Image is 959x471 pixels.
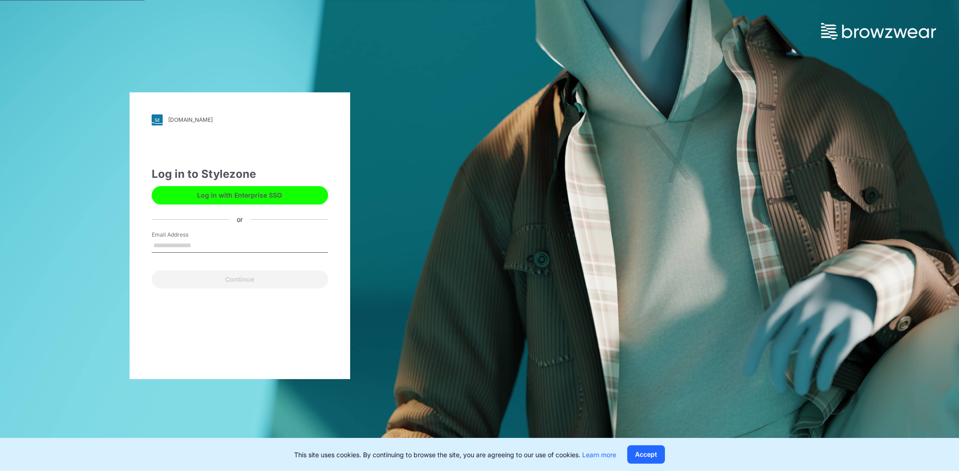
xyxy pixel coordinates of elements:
[152,114,163,125] img: svg+xml;base64,PHN2ZyB3aWR0aD0iMjgiIGhlaWdodD0iMjgiIHZpZXdCb3g9IjAgMCAyOCAyOCIgZmlsbD0ibm9uZSIgeG...
[229,215,250,224] div: or
[168,116,213,123] div: [DOMAIN_NAME]
[582,451,616,459] a: Learn more
[627,445,665,464] button: Accept
[152,186,328,204] button: Log in with Enterprise SSO
[294,450,616,460] p: This site uses cookies. By continuing to browse the site, you are agreeing to our use of cookies.
[152,166,328,182] div: Log in to Stylezone
[152,114,328,125] a: [DOMAIN_NAME]
[821,23,936,40] img: browzwear-logo.73288ffb.svg
[152,231,216,239] label: Email Address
